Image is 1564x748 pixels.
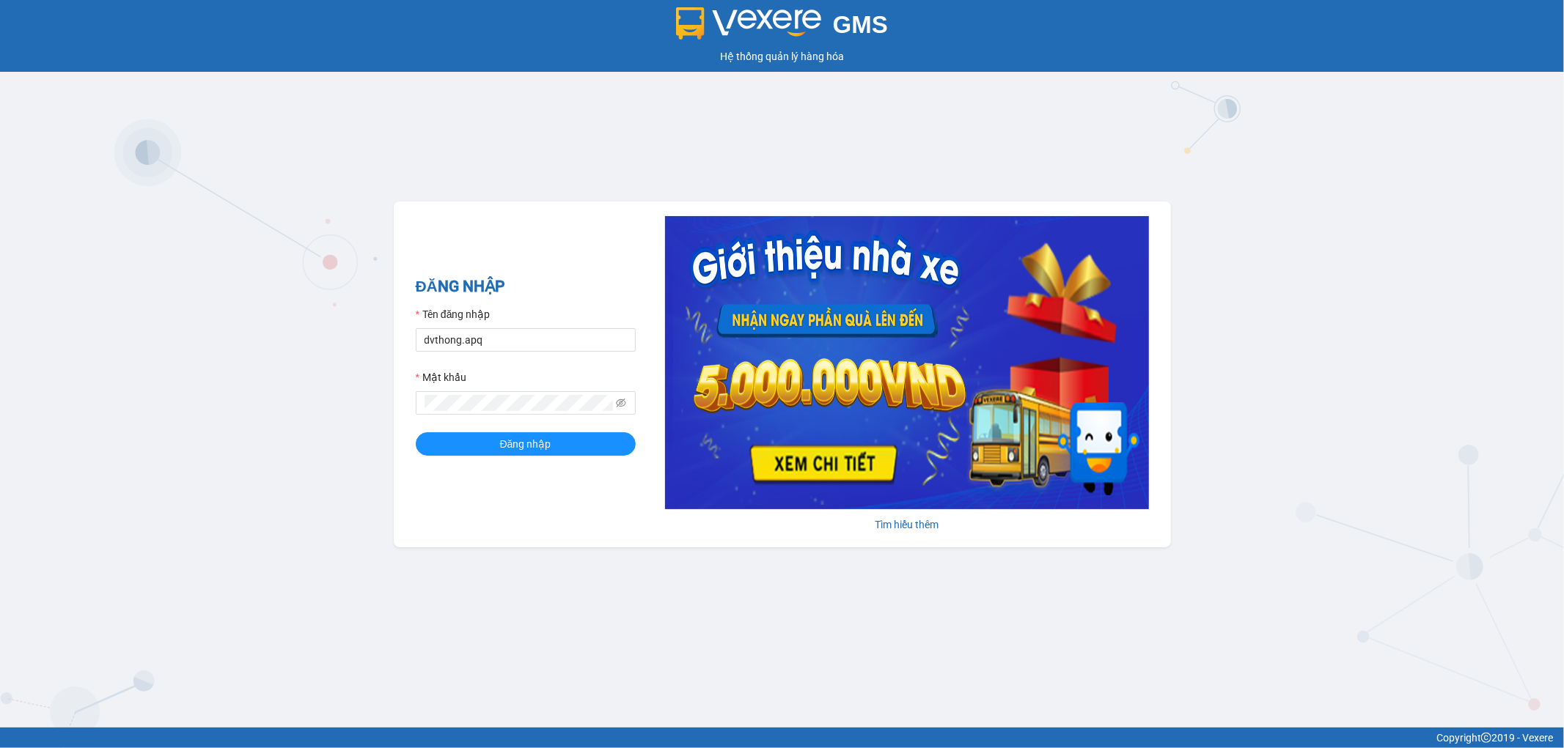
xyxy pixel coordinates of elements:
[425,395,614,411] input: Mật khẩu
[416,328,636,352] input: Tên đăng nhập
[665,516,1149,533] div: Tìm hiểu thêm
[1481,733,1491,743] span: copyright
[833,11,888,38] span: GMS
[416,432,636,456] button: Đăng nhập
[665,216,1149,509] img: banner-0
[676,7,821,40] img: logo 2
[416,369,466,385] label: Mật khẩu
[500,436,551,452] span: Đăng nhập
[11,730,1553,746] div: Copyright 2019 - Vexere
[416,275,636,299] h2: ĐĂNG NHẬP
[4,48,1560,64] div: Hệ thống quản lý hàng hóa
[416,306,491,322] label: Tên đăng nhập
[676,22,888,34] a: GMS
[616,398,626,408] span: eye-invisible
